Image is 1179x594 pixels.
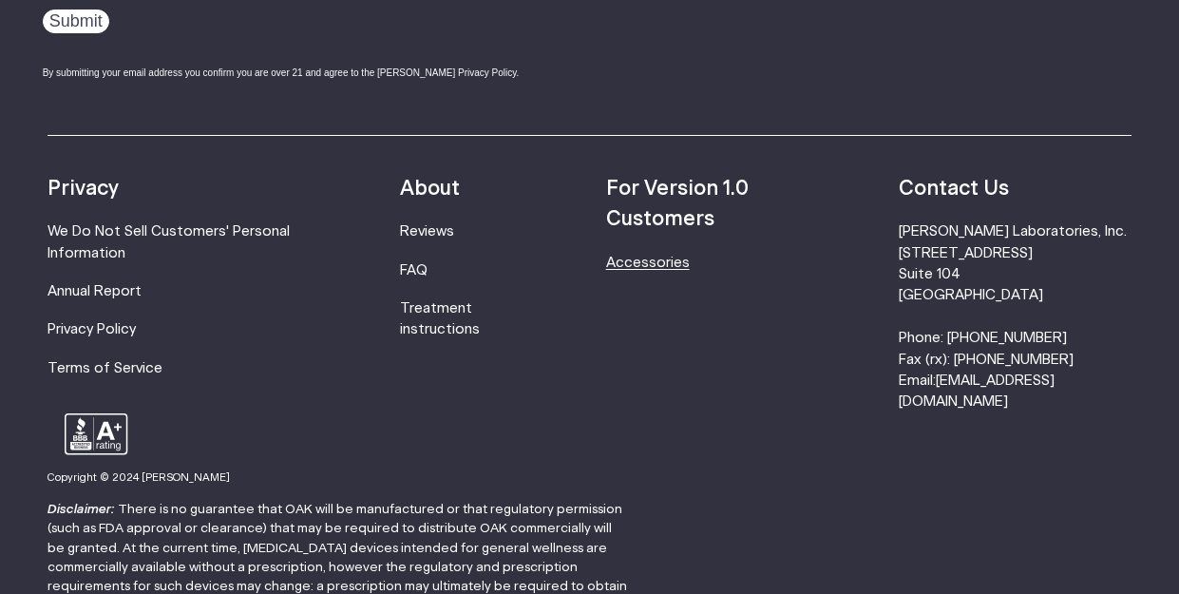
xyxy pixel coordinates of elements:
strong: About [400,179,460,199]
a: Accessories [606,256,690,270]
a: Terms of Service [48,361,162,375]
a: [EMAIL_ADDRESS][DOMAIN_NAME] [899,374,1055,409]
a: Reviews [400,224,454,239]
a: Treatment instructions [400,301,480,336]
strong: Privacy [48,179,119,199]
strong: Disclaimer: [48,503,115,516]
small: Copyright © 2024 [PERSON_NAME] [48,472,230,483]
a: FAQ [400,263,428,278]
strong: For Version 1.0 Customers [606,179,749,229]
a: We Do Not Sell Customers' Personal Information [48,224,290,259]
div: By submitting your email address you confirm you are over 21 and agree to the [PERSON_NAME] Priva... [43,66,565,80]
strong: Contact Us [899,179,1009,199]
input: Submit [43,10,109,33]
a: Privacy Policy [48,322,136,336]
a: Annual Report [48,284,142,298]
li: [PERSON_NAME] Laboratories, Inc. [STREET_ADDRESS] Suite 104 [GEOGRAPHIC_DATA] Phone: [PHONE_NUMBE... [899,221,1131,413]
